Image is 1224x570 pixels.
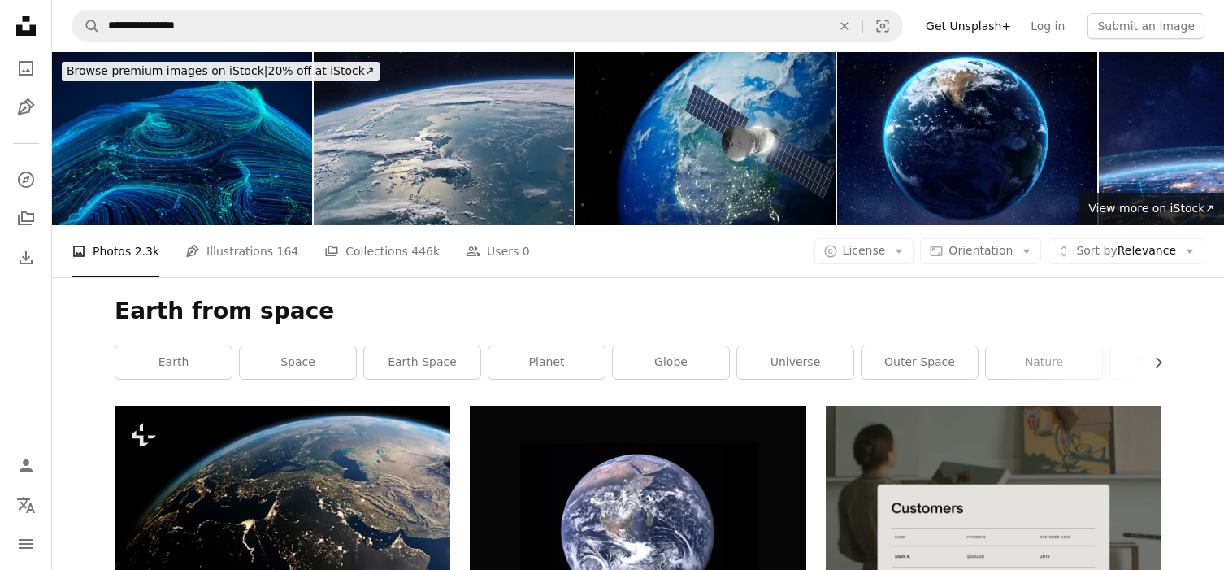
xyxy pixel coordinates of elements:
[575,52,836,225] img: Satellite In Space Station Orbiting Earth
[10,52,42,85] a: Photos
[1076,244,1117,257] span: Sort by
[10,91,42,124] a: Illustrations
[277,242,299,260] span: 164
[115,297,1161,326] h1: Earth from space
[1144,346,1161,379] button: scroll list to the right
[67,64,375,77] span: 20% off at iStock ↗
[10,202,42,235] a: Collections
[488,346,605,379] a: planet
[920,238,1041,264] button: Orientation
[10,241,42,274] a: Download History
[948,244,1013,257] span: Orientation
[10,489,42,521] button: Language
[837,52,1097,225] img: The beauty of Earth from space with stunning visuals of our planet's landscapes and features. 3D ...
[986,346,1102,379] a: nature
[1088,202,1214,215] span: View more on iStock ↗
[10,163,42,196] a: Explore
[827,11,862,41] button: Clear
[466,225,530,277] a: Users 0
[613,346,729,379] a: globe
[115,346,232,379] a: earth
[470,524,805,539] a: Earth with clouds above the African continent
[240,346,356,379] a: space
[67,64,267,77] span: Browse premium images on iStock |
[324,225,440,277] a: Collections 446k
[1079,193,1224,225] a: View more on iStock↗
[185,225,298,277] a: Illustrations 164
[1021,13,1074,39] a: Log in
[10,450,42,482] a: Log in / Sign up
[863,11,902,41] button: Visual search
[916,13,1021,39] a: Get Unsplash+
[115,512,450,527] a: a view of the earth from space at night
[843,244,886,257] span: License
[52,52,389,91] a: Browse premium images on iStock|20% off at iStock↗
[10,528,42,560] button: Menu
[862,346,978,379] a: outer space
[52,52,312,225] img: Global Data Flow (World Map Credits to NASA)
[72,11,100,41] button: Search Unsplash
[411,242,440,260] span: 446k
[364,346,480,379] a: earth space
[1087,13,1204,39] button: Submit an image
[314,52,574,225] img: Surface of planet Earth.
[1076,243,1176,259] span: Relevance
[1048,238,1204,264] button: Sort byRelevance
[737,346,853,379] a: universe
[523,242,530,260] span: 0
[72,10,903,42] form: Find visuals sitewide
[814,238,914,264] button: License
